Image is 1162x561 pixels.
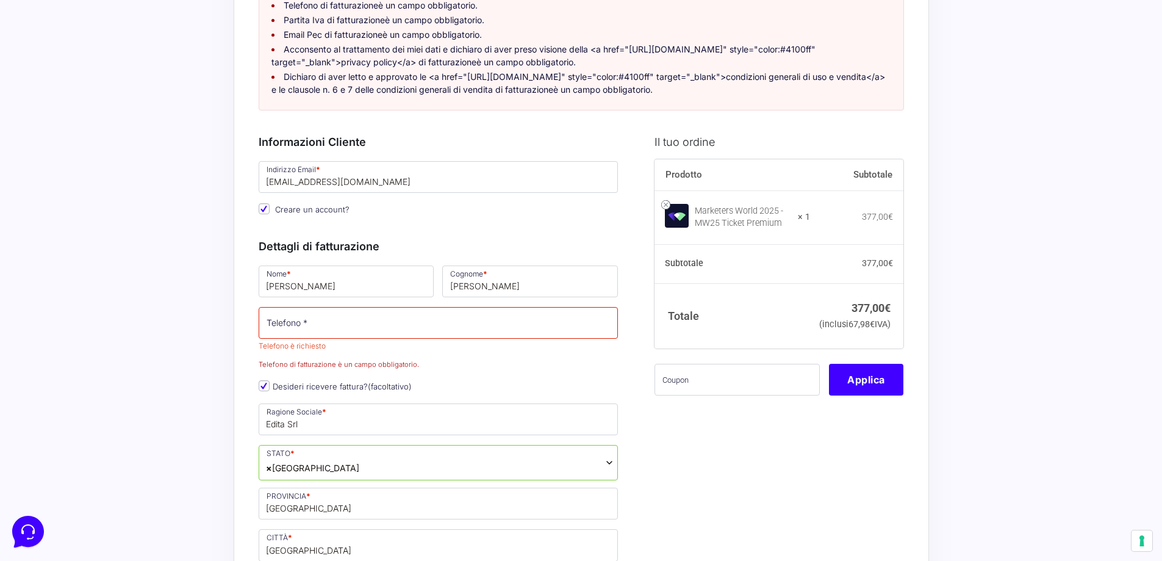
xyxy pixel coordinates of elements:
[27,178,199,190] input: Cerca un articolo...
[259,404,619,435] input: Ragione Sociale *
[819,319,891,330] small: (inclusi IVA)
[284,29,382,40] strong: Email Pec di fatturazione
[655,134,903,150] h3: Il tuo ordine
[259,134,619,150] h3: Informazioni Cliente
[10,10,205,29] h2: Ciao da Marketers 👋
[259,266,434,297] input: Nome *
[862,212,893,222] bdi: 377,00
[259,488,619,519] input: PROVINCIA *
[284,29,482,40] a: Email Pec di fatturazioneè un campo obbligatorio.
[259,380,270,391] input: Desideri ricevere fattura?(facoltativo)
[259,238,619,255] h3: Dettagli di fatturazione
[37,409,57,420] p: Home
[130,151,224,161] a: Apri Centro Assistenza
[188,409,206,420] p: Aiuto
[259,307,619,339] input: Telefono *
[884,302,891,314] span: €
[266,461,272,474] span: ×
[695,205,790,230] div: Marketers World 2025 - MW25 Ticket Premium
[20,151,95,161] span: Trova una risposta
[10,392,85,420] button: Home
[888,258,893,268] span: €
[862,258,893,268] bdi: 377,00
[852,302,891,314] bdi: 377,00
[1132,530,1152,551] button: Le tue preferenze relative al consenso per le tecnologie di tracciamento
[870,319,875,330] span: €
[798,211,810,223] strong: × 1
[810,159,904,191] th: Subtotale
[259,161,619,193] input: Indirizzo Email *
[10,513,46,550] iframe: Customerly Messenger Launcher
[266,461,359,474] span: Italia
[259,445,619,480] span: Italia
[665,204,689,228] img: Marketers World 2025 - MW25 Ticket Premium
[848,319,875,330] span: 67,98
[655,364,820,396] input: Coupon
[655,283,810,349] th: Totale
[271,44,816,67] a: Acconsento al trattamento dei miei dati e dichiaro di aver preso visione della <a href="[URL][DOM...
[59,68,83,93] img: dark
[829,364,903,396] button: Applica
[655,159,810,191] th: Prodotto
[79,110,180,120] span: Inizia una conversazione
[106,409,138,420] p: Messaggi
[275,204,350,214] span: Creare un account?
[259,529,619,561] input: CITTÀ *
[888,212,893,222] span: €
[20,103,224,127] button: Inizia una conversazione
[39,68,63,93] img: dark
[655,245,810,284] th: Subtotale
[159,392,234,420] button: Aiuto
[259,360,619,370] p: Telefono di fatturazione è un campo obbligatorio.
[259,203,270,214] input: Creare un account?
[284,15,385,25] strong: Partita Iva di fatturazione
[259,341,326,350] span: Telefono è richiesto
[442,266,618,297] input: Cognome *
[85,392,160,420] button: Messaggi
[368,382,412,391] span: (facoltativo)
[284,15,484,25] a: Partita Iva di fatturazioneè un campo obbligatorio.
[20,68,44,93] img: dark
[259,382,412,391] label: Desideri ricevere fattura?
[20,49,104,59] span: Le tue conversazioni
[271,71,885,95] a: Dichiaro di aver letto e approvato le <a href="[URL][DOMAIN_NAME]" style="color:#4100ff" target="...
